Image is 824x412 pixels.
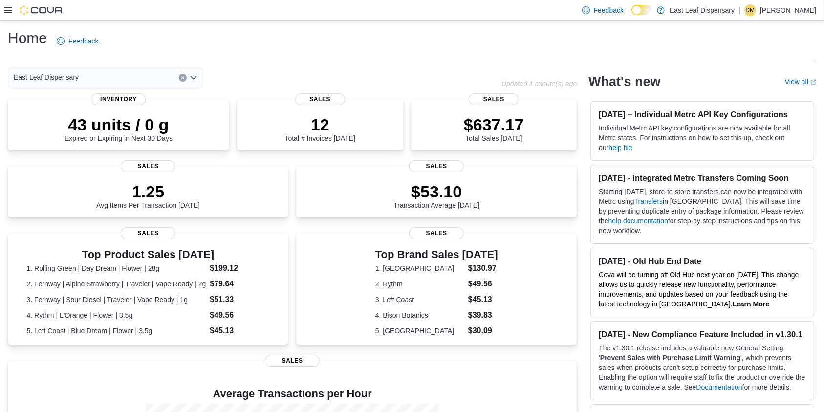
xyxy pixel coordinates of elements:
dt: 1. [GEOGRAPHIC_DATA] [375,263,464,273]
a: View allExternal link [785,78,816,86]
dd: $49.56 [210,309,269,321]
p: Starting [DATE], store-to-store transfers can now be integrated with Metrc using in [GEOGRAPHIC_D... [599,187,806,236]
p: Individual Metrc API key configurations are now available for all Metrc states. For instructions ... [599,123,806,152]
a: Documentation [696,383,742,391]
h3: [DATE] - Integrated Metrc Transfers Coming Soon [599,173,806,183]
p: 43 units / 0 g [65,115,173,134]
span: Inventory [91,93,146,105]
span: DM [746,4,755,16]
h4: Average Transactions per Hour [16,388,569,400]
div: Total # Invoices [DATE] [285,115,355,142]
a: Transfers [634,197,663,205]
span: Feedback [68,36,98,46]
p: 1.25 [96,182,200,201]
dt: 3. Left Coast [375,295,464,304]
span: Sales [121,160,175,172]
dt: 5. Left Coast | Blue Dream | Flower | 3.5g [27,326,206,336]
h3: [DATE] - New Compliance Feature Included in v1.30.1 [599,329,806,339]
strong: Prevent Sales with Purchase Limit Warning [600,354,740,362]
span: Sales [295,93,345,105]
p: 12 [285,115,355,134]
span: Feedback [594,5,624,15]
dd: $49.56 [468,278,498,290]
dt: 4. Bison Botanics [375,310,464,320]
h3: Top Product Sales [DATE] [27,249,270,260]
span: Sales [409,227,464,239]
a: help file [609,144,632,152]
div: Expired or Expiring in Next 30 Days [65,115,173,142]
p: Updated 1 minute(s) ago [501,80,577,87]
span: Sales [265,355,320,367]
p: The v1.30.1 release includes a valuable new General Setting, ' ', which prevents sales when produ... [599,343,806,392]
button: Clear input [179,74,187,82]
p: $53.10 [393,182,479,201]
div: Transaction Average [DATE] [393,182,479,209]
div: Danielle Miller [744,4,756,16]
h2: What's new [588,74,660,89]
span: Sales [121,227,175,239]
dt: 1. Rolling Green | Day Dream | Flower | 28g [27,263,206,273]
span: Cova will be turning off Old Hub next year on [DATE]. This change allows us to quickly release ne... [599,271,799,308]
span: Dark Mode [631,15,632,16]
h3: [DATE] - Old Hub End Date [599,256,806,266]
div: Avg Items Per Transaction [DATE] [96,182,200,209]
span: Sales [409,160,464,172]
dd: $39.83 [468,309,498,321]
dt: 3. Fernway | Sour Diesel | Traveler | Vape Ready | 1g [27,295,206,304]
dd: $130.97 [468,262,498,274]
div: Total Sales [DATE] [464,115,524,142]
dt: 5. [GEOGRAPHIC_DATA] [375,326,464,336]
dd: $199.12 [210,262,269,274]
dt: 2. Rythm [375,279,464,289]
dd: $51.33 [210,294,269,305]
p: [PERSON_NAME] [760,4,816,16]
button: Open list of options [190,74,197,82]
a: Feedback [53,31,102,51]
svg: External link [810,79,816,85]
h3: [DATE] – Individual Metrc API Key Configurations [599,109,806,119]
dd: $30.09 [468,325,498,337]
input: Dark Mode [631,5,652,15]
dd: $45.13 [468,294,498,305]
p: | [738,4,740,16]
a: Feedback [578,0,628,20]
dt: 4. Rythm | L'Orange | Flower | 3.5g [27,310,206,320]
a: help documentation [608,217,668,225]
h3: Top Brand Sales [DATE] [375,249,498,260]
dd: $79.64 [210,278,269,290]
span: East Leaf Dispensary [14,71,79,83]
img: Cova [20,5,64,15]
p: East Leaf Dispensary [670,4,735,16]
span: Sales [469,93,519,105]
p: $637.17 [464,115,524,134]
dt: 2. Fernway | Alpine Strawberry | Traveler | Vape Ready | 2g [27,279,206,289]
a: Learn More [733,300,769,308]
dd: $45.13 [210,325,269,337]
h1: Home [8,28,47,48]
